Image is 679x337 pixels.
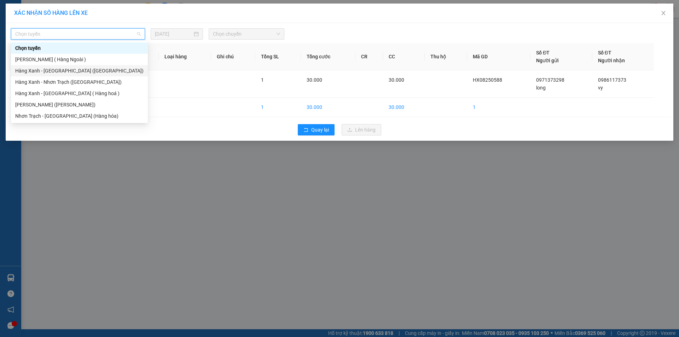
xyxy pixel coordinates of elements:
[298,124,335,135] button: rollbackQuay lại
[7,70,39,98] td: 1
[536,77,564,83] span: 0971373298
[536,85,546,91] span: long
[311,126,329,134] span: Quay lại
[11,110,148,122] div: Nhơn Trạch - Hàng Xanh (Hàng hóa)
[11,65,148,76] div: Hàng Xanh - Bà Rịa (Hàng Hoá)
[307,77,322,83] span: 30.000
[342,124,381,135] button: uploadLên hàng
[213,29,280,39] span: Chọn chuyến
[159,43,211,70] th: Loại hàng
[467,98,530,117] td: 1
[389,77,404,83] span: 30.000
[654,4,673,23] button: Close
[598,58,625,63] span: Người nhận
[383,43,425,70] th: CC
[11,99,148,110] div: Hàng Xanh - Vũng Tàu (Hàng Hoá)
[261,77,264,83] span: 1
[661,10,666,16] span: close
[383,98,425,117] td: 30.000
[15,44,144,52] div: Chọn tuyến
[598,77,626,83] span: 0986117373
[15,29,141,39] span: Chọn tuyến
[11,42,148,54] div: Chọn tuyến
[598,85,603,91] span: vy
[7,43,39,70] th: STT
[15,78,144,86] div: Hàng Xanh - Nhơn Trạch ([GEOGRAPHIC_DATA])
[15,67,144,75] div: Hàng Xanh - [GEOGRAPHIC_DATA] ([GEOGRAPHIC_DATA])
[11,54,148,65] div: Hàng Xanh ( Hàng Ngoài )
[303,127,308,133] span: rollback
[536,58,559,63] span: Người gửi
[211,43,255,70] th: Ghi chú
[11,88,148,99] div: Hàng Xanh - Long Hải ( Hàng hoá )
[15,56,144,63] div: [PERSON_NAME] ( Hàng Ngoài )
[14,10,88,16] span: XÁC NHẬN SỐ HÀNG LÊN XE
[355,43,383,70] th: CR
[467,43,530,70] th: Mã GD
[15,89,144,97] div: Hàng Xanh - [GEOGRAPHIC_DATA] ( Hàng hoá )
[255,43,301,70] th: Tổng SL
[301,98,355,117] td: 30.000
[598,50,611,56] span: Số ĐT
[536,50,550,56] span: Số ĐT
[15,112,144,120] div: Nhơn Trạch - [GEOGRAPHIC_DATA] (Hàng hóa)
[473,77,502,83] span: HX08250588
[11,76,148,88] div: Hàng Xanh - Nhơn Trạch (Hàng Hoá)
[255,98,301,117] td: 1
[301,43,355,70] th: Tổng cước
[425,43,467,70] th: Thu hộ
[155,30,192,38] input: 15/08/2025
[15,101,144,109] div: [PERSON_NAME] ([PERSON_NAME])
